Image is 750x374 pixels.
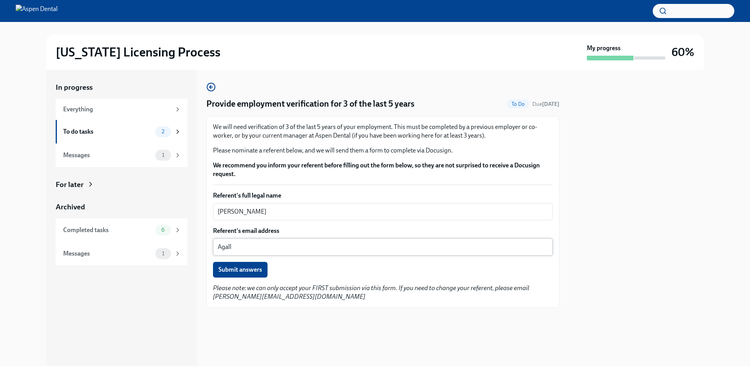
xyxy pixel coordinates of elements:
[56,44,220,60] h2: [US_STATE] Licensing Process
[218,266,262,274] span: Submit answers
[213,227,553,235] label: Referent's email address
[56,180,187,190] a: For later
[56,82,187,93] a: In progress
[56,180,84,190] div: For later
[507,101,529,107] span: To Do
[213,262,268,278] button: Submit answers
[157,251,169,256] span: 1
[56,242,187,265] a: Messages1
[56,218,187,242] a: Completed tasks6
[206,98,415,110] h4: Provide employment verification for 3 of the last 5 years
[157,129,169,134] span: 2
[213,146,553,155] p: Please nominate a referent below, and we will send them a form to complete via Docusign.
[63,127,152,136] div: To do tasks
[218,242,548,252] textarea: Agall
[56,202,187,212] a: Archived
[672,45,694,59] h3: 60%
[56,99,187,120] a: Everything
[532,101,559,107] span: Due
[213,162,540,178] strong: We recommend you inform your referent before filling out the form below, so they are not surprise...
[157,152,169,158] span: 1
[63,105,171,114] div: Everything
[63,226,152,234] div: Completed tasks
[218,207,548,216] textarea: [PERSON_NAME]
[542,101,559,107] strong: [DATE]
[213,191,553,200] label: Referent's full legal name
[63,249,152,258] div: Messages
[63,151,152,160] div: Messages
[213,123,553,140] p: We will need verification of 3 of the last 5 years of your employment. This must be completed by ...
[56,143,187,167] a: Messages1
[587,44,621,53] strong: My progress
[56,120,187,143] a: To do tasks2
[213,284,529,300] em: Please note: we can only accept your FIRST submission via this form. If you need to change your r...
[16,5,58,17] img: Aspen Dental
[157,227,169,233] span: 6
